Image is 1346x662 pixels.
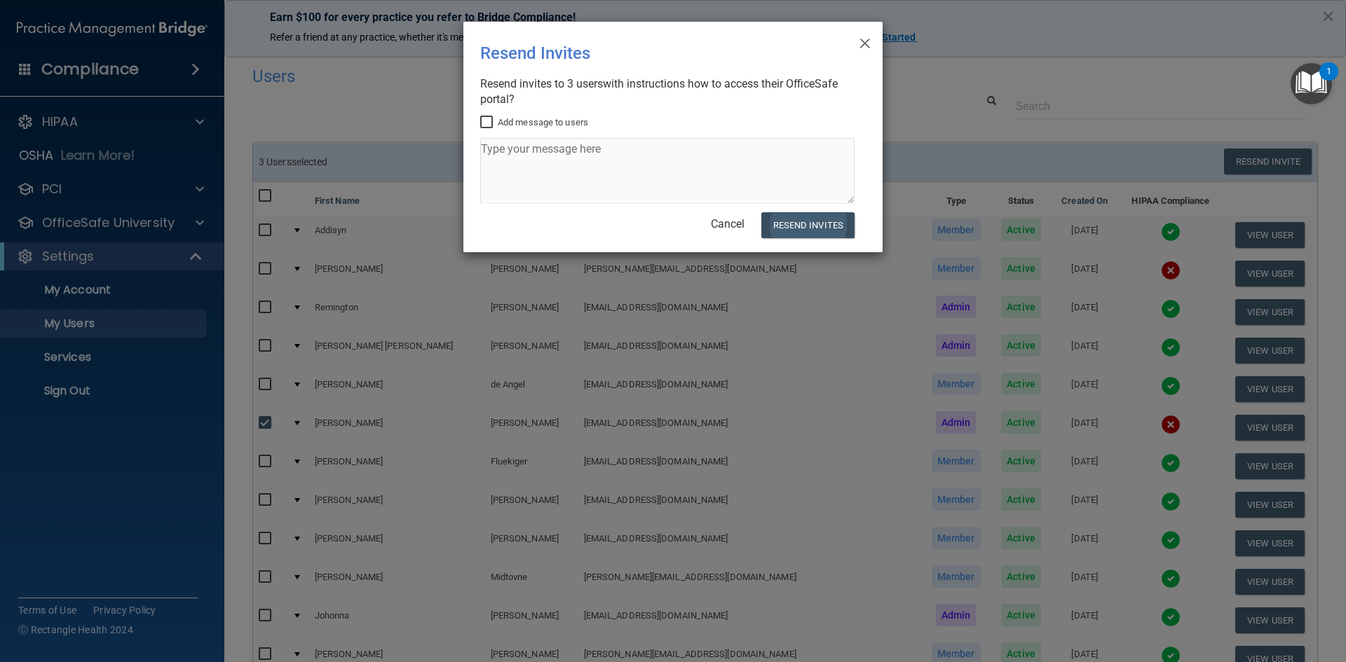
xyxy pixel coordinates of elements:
input: Add message to users [480,117,496,128]
div: Resend invites to 3 user with instructions how to access their OfficeSafe portal? [480,76,855,107]
span: × [859,27,871,55]
div: 1 [1326,71,1331,90]
span: s [597,77,603,90]
button: Open Resource Center, 1 new notification [1291,63,1332,104]
a: Cancel [711,217,745,230]
button: Resend Invites [761,212,855,238]
div: Resend Invites [480,33,808,74]
label: Add message to users [480,114,588,131]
